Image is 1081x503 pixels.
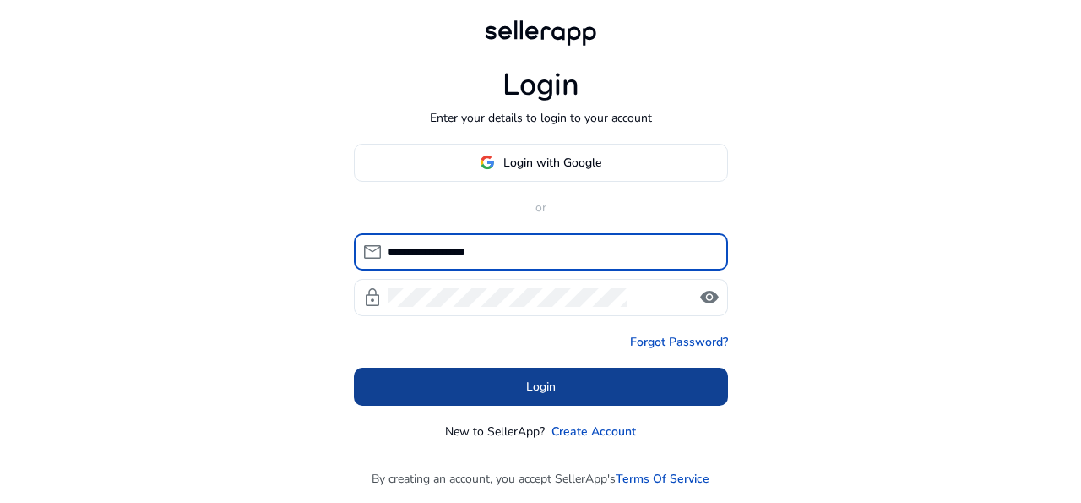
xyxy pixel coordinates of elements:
[354,199,728,216] p: or
[480,155,495,170] img: google-logo.svg
[354,144,728,182] button: Login with Google
[551,423,636,440] a: Create Account
[354,368,728,406] button: Login
[362,287,383,308] span: lock
[430,109,652,127] p: Enter your details to login to your account
[630,333,728,351] a: Forgot Password?
[503,154,601,172] span: Login with Google
[526,378,556,396] span: Login
[699,287,720,308] span: visibility
[362,242,383,262] span: mail
[445,423,545,440] p: New to SellerApp?
[502,67,579,103] h1: Login
[616,470,709,488] a: Terms Of Service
